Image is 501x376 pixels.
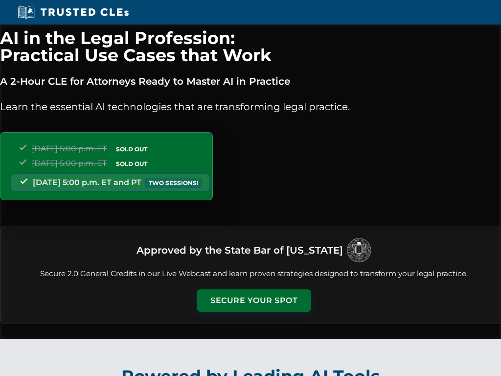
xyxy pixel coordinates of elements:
[197,289,311,312] button: Secure Your Spot
[15,5,132,20] img: Trusted CLEs
[347,238,371,262] img: Logo
[12,268,496,280] p: Secure 2.0 General Credits in our Live Webcast and learn proven strategies designed to transform ...
[113,159,151,169] span: SOLD OUT
[32,159,107,168] span: [DATE] 5:00 p.m. ET
[137,241,343,259] h3: Approved by the State Bar of [US_STATE]
[32,144,107,153] span: [DATE] 5:00 p.m. ET
[113,144,151,154] span: SOLD OUT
